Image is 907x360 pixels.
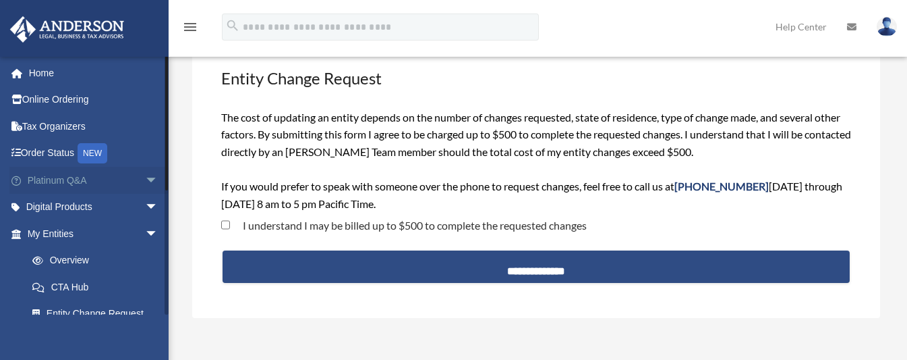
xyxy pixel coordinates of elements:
[9,167,179,194] a: Platinum Q&Aarrow_drop_down
[220,66,852,91] h3: Entity Change Request
[230,220,587,231] label: I understand I may be billed up to $500 to complete the requested changes
[6,16,128,43] img: Anderson Advisors Platinum Portal
[145,167,172,195] span: arrow_drop_down
[19,301,172,328] a: Entity Change Request
[182,19,198,35] i: menu
[145,220,172,248] span: arrow_drop_down
[221,111,851,210] span: The cost of updating an entity depends on the number of changes requested, state of residence, ty...
[19,274,179,301] a: CTA Hub
[9,194,179,221] a: Digital Productsarrow_drop_down
[145,194,172,222] span: arrow_drop_down
[225,18,240,33] i: search
[9,140,179,168] a: Order StatusNEW
[674,180,769,192] span: [PHONE_NUMBER]
[9,59,179,86] a: Home
[877,17,897,36] img: User Pic
[78,143,107,163] div: NEW
[182,24,198,35] a: menu
[9,86,179,113] a: Online Ordering
[9,113,179,140] a: Tax Organizers
[9,220,179,247] a: My Entitiesarrow_drop_down
[19,247,179,274] a: Overview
